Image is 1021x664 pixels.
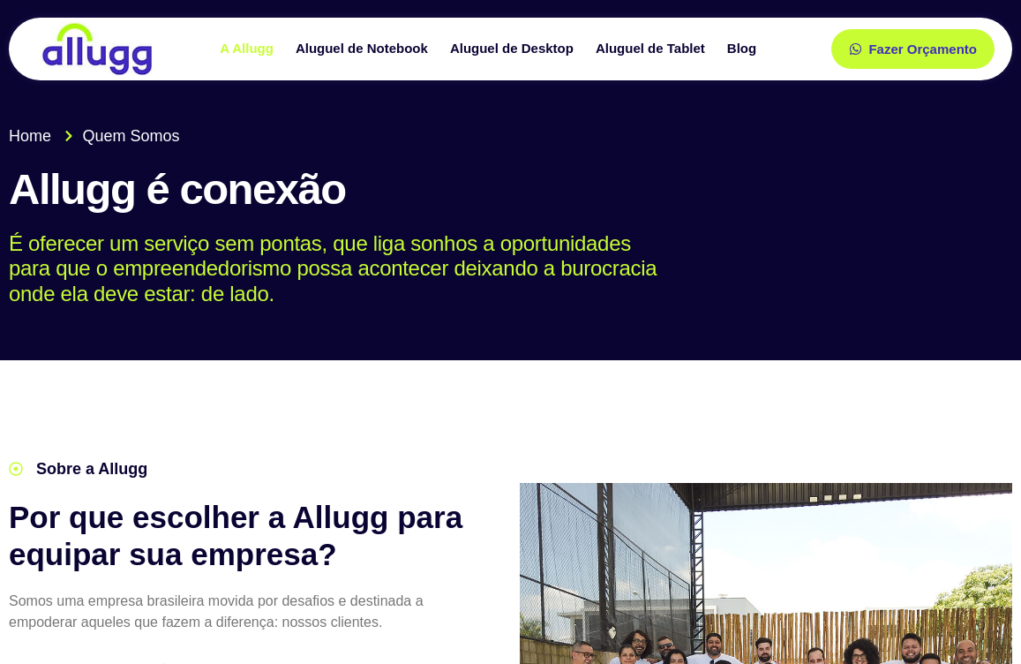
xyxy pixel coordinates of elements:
a: Aluguel de Tablet [587,34,718,64]
span: Quem Somos [79,124,180,148]
a: Aluguel de Desktop [441,34,587,64]
h2: Por que escolher a Allugg para equipar sua empresa? [9,499,467,573]
a: Fazer Orçamento [831,29,995,69]
h1: Allugg é conexão [9,166,1012,214]
img: locação de TI é Allugg [40,22,154,76]
p: Somos uma empresa brasileira movida por desafios e destinada a empoderar aqueles que fazem a dife... [9,591,467,633]
span: Home [9,124,51,148]
p: É oferecer um serviço sem pontas, que liga sonhos a oportunidades para que o empreendedorismo pos... [9,231,987,307]
span: Fazer Orçamento [868,42,977,56]
a: Blog [718,34,770,64]
span: Sobre a Allugg [32,457,147,481]
a: A Allugg [211,34,287,64]
a: Aluguel de Notebook [287,34,441,64]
